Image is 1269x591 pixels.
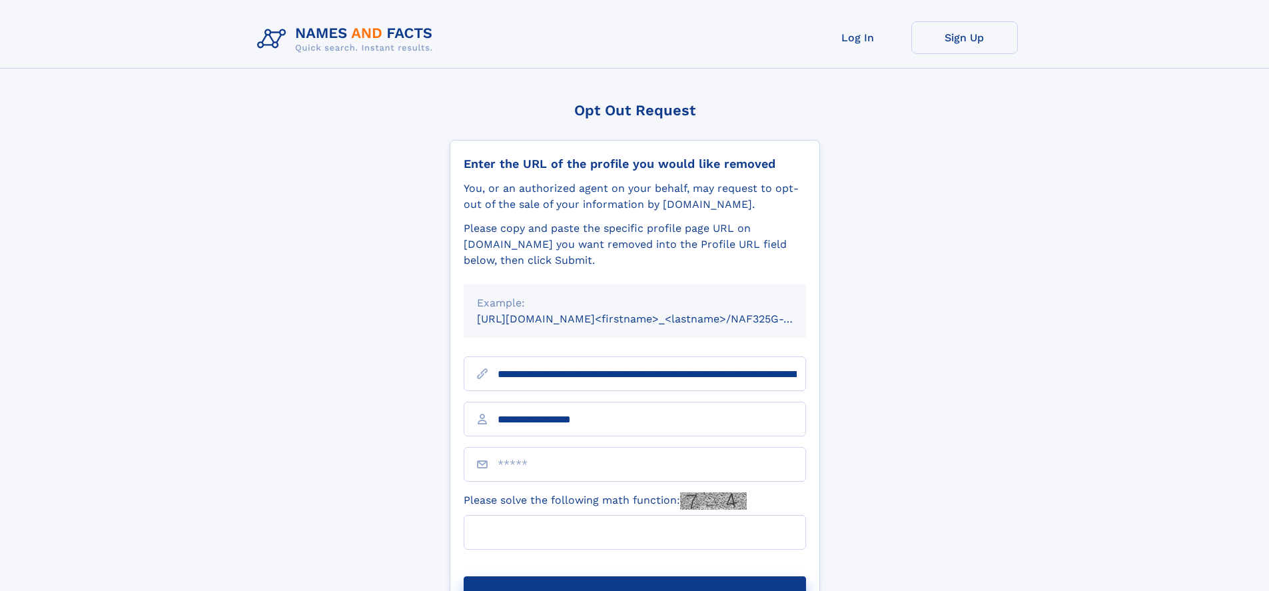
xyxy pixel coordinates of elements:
[464,492,747,510] label: Please solve the following math function:
[464,157,806,171] div: Enter the URL of the profile you would like removed
[477,295,793,311] div: Example:
[911,21,1018,54] a: Sign Up
[252,21,444,57] img: Logo Names and Facts
[464,221,806,269] div: Please copy and paste the specific profile page URL on [DOMAIN_NAME] you want removed into the Pr...
[464,181,806,213] div: You, or an authorized agent on your behalf, may request to opt-out of the sale of your informatio...
[450,102,820,119] div: Opt Out Request
[477,312,831,325] small: [URL][DOMAIN_NAME]<firstname>_<lastname>/NAF325G-xxxxxxxx
[805,21,911,54] a: Log In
